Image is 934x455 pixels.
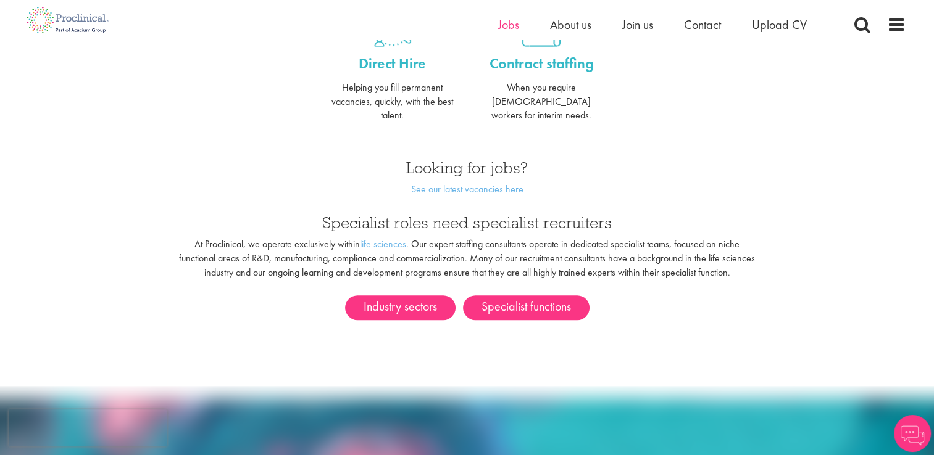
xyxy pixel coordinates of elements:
a: See our latest vacancies here [411,182,523,195]
a: Upload CV [752,17,807,33]
a: Specialist functions [463,295,590,320]
a: Join us [622,17,653,33]
a: life sciences [360,237,406,250]
a: Direct Hire [327,53,458,74]
p: At Proclinical, we operate exclusively within . Our expert staffing consultants operate in dedica... [178,237,756,280]
a: Jobs [498,17,519,33]
a: Contact [684,17,721,33]
p: When you require [DEMOGRAPHIC_DATA] workers for interim needs. [476,81,607,123]
img: Chatbot [894,415,931,452]
a: About us [550,17,591,33]
iframe: reCAPTCHA [9,409,167,446]
p: Helping you fill permanent vacancies, quickly, with the best talent. [327,81,458,123]
a: Industry sectors [345,295,456,320]
h3: Looking for jobs? [327,160,607,176]
h3: Specialist roles need specialist recruiters [178,215,756,231]
a: Contract staffing [476,53,607,74]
